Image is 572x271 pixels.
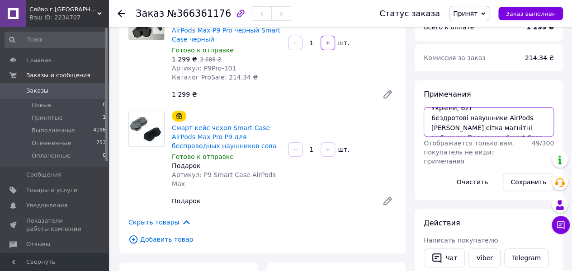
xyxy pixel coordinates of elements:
[424,140,514,165] span: Отображается только вам, покупатель не видит примечания
[26,186,77,194] span: Товары и услуги
[168,195,375,207] div: Подарок
[93,126,106,135] span: 4198
[172,161,281,170] div: Подарок
[5,32,107,48] input: Поиск
[26,240,50,248] span: Отзывы
[503,173,554,191] button: Сохранить
[379,9,440,18] div: Статус заказа
[172,74,258,81] span: Каталог ProSale: 214.34 ₴
[118,9,125,18] div: Вернуться назад
[32,126,75,135] span: Выполненные
[26,217,84,233] span: Показатели работы компании
[424,107,554,137] textarea: 20451269258914 [PHONE_NUMBER] [PERSON_NAME][GEOGRAPHIC_DATA], [GEOGRAPHIC_DATA] м. Козятин НП№2 (...
[32,139,71,147] span: Отмененные
[103,114,106,122] span: 1
[26,71,90,79] span: Заказы и сообщения
[128,217,191,227] span: Скрыть товары
[172,124,276,150] a: Смарт кейс чехол Smart Case AirPods Max Pro P9 для беспроводных наушников сова
[172,153,234,160] span: Готово к отправке
[26,201,67,210] span: Уведомления
[424,90,471,98] span: Примечания
[29,14,109,22] div: Ваш ID: 2234707
[96,139,106,147] span: 753
[378,85,397,103] a: Редактировать
[103,101,106,109] span: 0
[424,248,465,267] button: Чат
[172,171,276,187] span: Артикул: P9 Smart Case AirPods Max
[424,23,474,31] span: Всего к оплате
[32,152,71,160] span: Оплаченные
[468,248,500,267] a: Viber
[26,171,61,179] span: Сообщения
[506,10,556,17] span: Заказ выполнен
[167,8,231,19] span: №366361176
[532,140,554,147] span: 49 / 300
[172,47,234,54] span: Готово к отправке
[504,248,548,267] a: Telegram
[449,173,496,191] button: Очистить
[168,88,375,101] div: 1 299 ₴
[336,145,350,154] div: шт.
[136,8,164,19] span: Заказ
[172,65,236,72] span: Артикул: P9Pro-101
[525,54,554,61] span: 214.34 ₴
[32,101,52,109] span: Новые
[172,18,280,43] a: Беспроводные наушники AirPods Max P9 Pro черный Smart Case черный
[128,234,397,244] span: Добавить товар
[424,219,460,227] span: Действия
[32,114,63,122] span: Принятые
[29,5,97,14] span: Сяйво г.Запорожье
[26,56,52,64] span: Главная
[200,56,221,63] span: 2 688 ₴
[26,87,48,95] span: Заказы
[103,152,106,160] span: 0
[552,216,570,234] button: Чат с покупателем
[424,54,486,61] span: Комиссия за заказ
[378,192,397,210] a: Редактировать
[453,10,477,17] span: Принят
[129,111,164,146] img: Смарт кейс чехол Smart Case AirPods Max Pro P9 для беспроводных наушников сова
[172,56,197,63] span: 1 299 ₴
[526,23,554,31] b: 1 299 ₴
[498,7,563,20] button: Заказ выполнен
[336,38,350,47] div: шт.
[424,237,498,244] span: Написать покупателю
